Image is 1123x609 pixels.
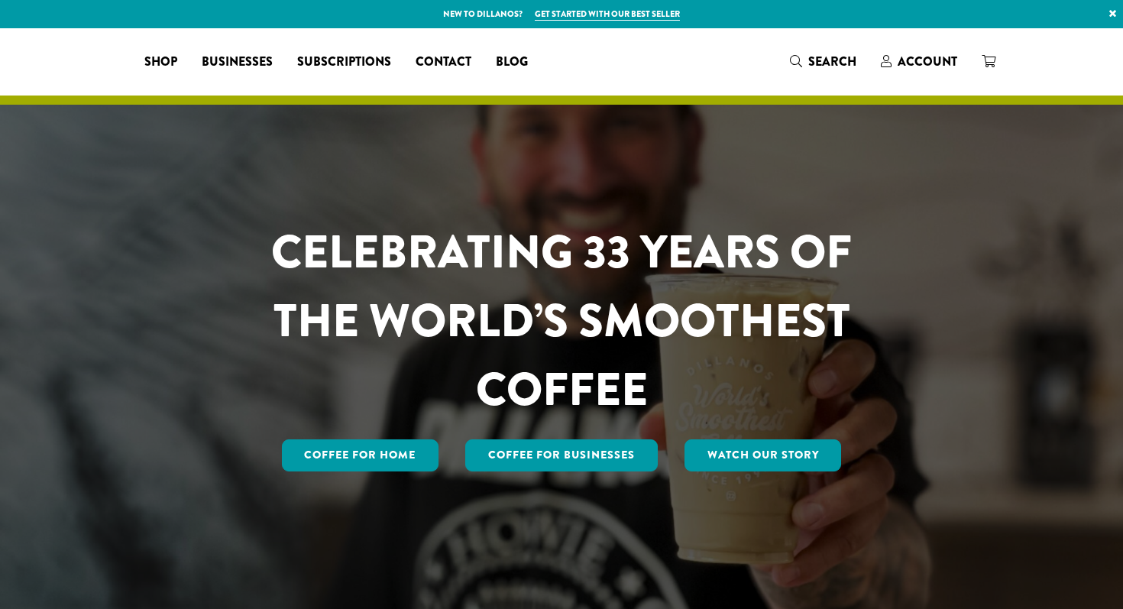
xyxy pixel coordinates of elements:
a: Get started with our best seller [535,8,680,21]
a: Search [778,49,869,74]
span: Blog [496,53,528,72]
span: Contact [416,53,471,72]
a: Coffee for Home [282,439,439,471]
h1: CELEBRATING 33 YEARS OF THE WORLD’S SMOOTHEST COFFEE [226,218,897,424]
span: Account [898,53,957,70]
a: Shop [132,50,189,74]
span: Subscriptions [297,53,391,72]
span: Businesses [202,53,273,72]
a: Coffee For Businesses [465,439,658,471]
span: Search [808,53,856,70]
a: Watch Our Story [684,439,842,471]
span: Shop [144,53,177,72]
